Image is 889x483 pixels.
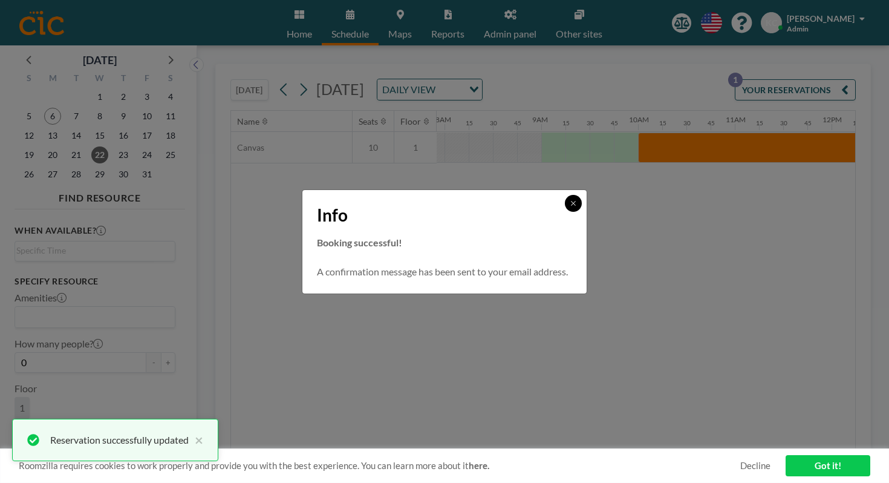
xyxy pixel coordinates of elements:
button: close [189,433,203,447]
a: Decline [740,460,770,471]
a: Got it! [786,455,870,476]
p: A confirmation message has been sent to your email address. [317,264,572,279]
a: here. [469,460,489,471]
span: Roomzilla requires cookies to work properly and provide you with the best experience. You can lea... [19,460,740,471]
div: Reservation successfully updated [50,433,189,447]
strong: Booking successful! [317,237,402,248]
span: Info [317,205,348,226]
